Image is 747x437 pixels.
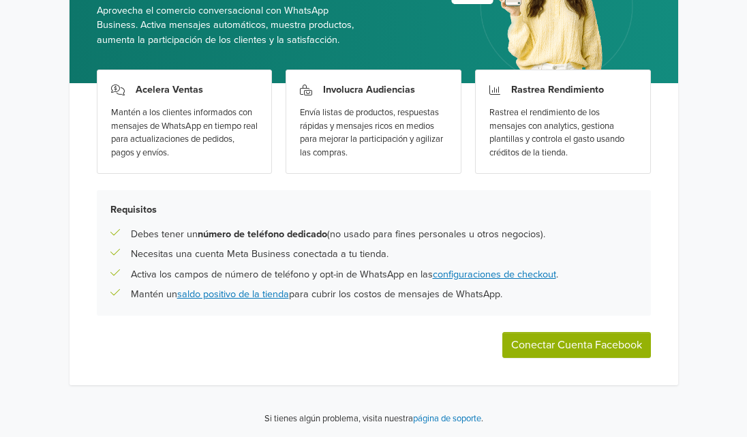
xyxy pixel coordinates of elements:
p: Necesitas una cuenta Meta Business conectada a tu tienda. [131,247,388,262]
p: Mantén un para cubrir los costos de mensajes de WhatsApp. [131,287,502,302]
button: Conectar Cuenta Facebook [502,332,651,358]
h3: Acelera Ventas [136,84,203,95]
a: saldo positivo de la tienda [177,288,289,300]
h3: Involucra Audiencias [323,84,415,95]
div: Mantén a los clientes informados con mensajes de WhatsApp en tiempo real para actualizaciones de ... [111,106,258,160]
p: Debes tener un (no usado para fines personales u otros negocios). [131,227,545,242]
a: página de soporte [413,413,481,424]
h5: Requisitos [110,204,637,215]
div: Envía listas de productos, respuestas rápidas y mensajes ricos en medios para mejorar la particip... [300,106,447,160]
b: número de teléfono dedicado [198,228,327,240]
div: Rastrea el rendimiento de los mensajes con analytics, gestiona plantillas y controla el gasto usa... [489,106,637,160]
span: Aprovecha el comercio conversacional con WhatsApp Business. Activa mensajes automáticos, muestra ... [97,3,363,48]
a: configuraciones de checkout [433,269,556,280]
h3: Rastrea Rendimiento [511,84,604,95]
p: Si tienes algún problema, visita nuestra . [264,412,483,426]
p: Activa los campos de número de teléfono y opt-in de WhatsApp en las . [131,267,558,282]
